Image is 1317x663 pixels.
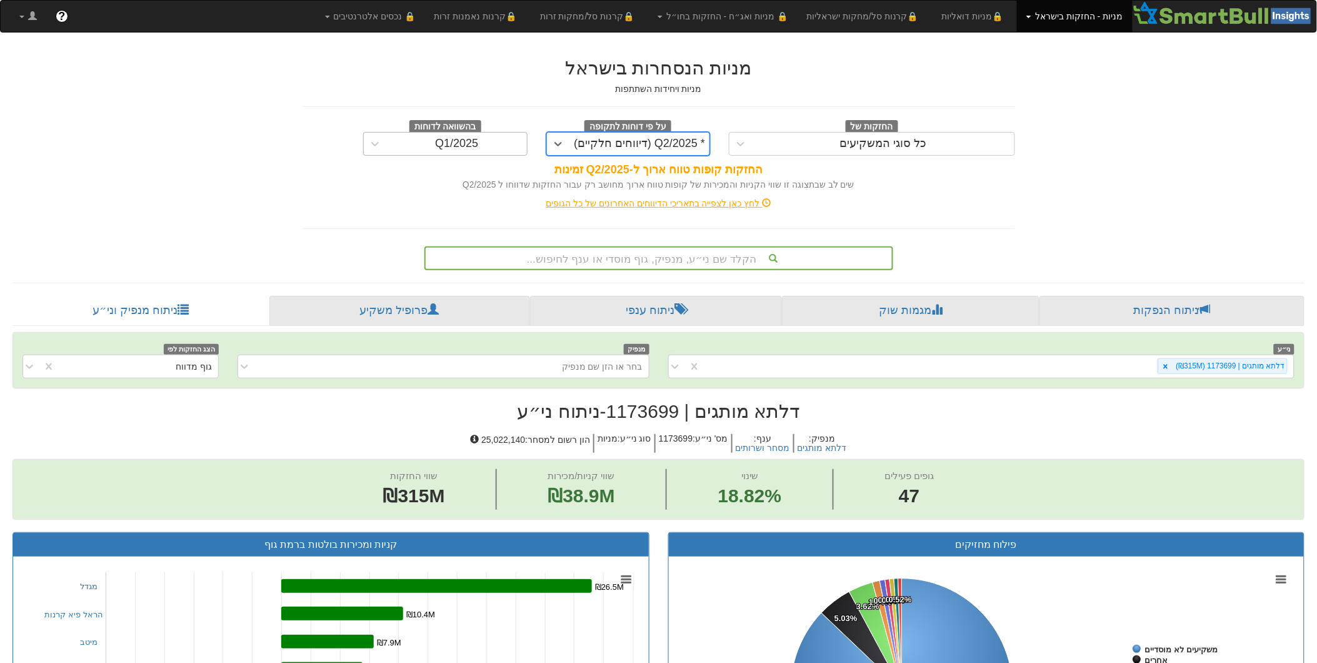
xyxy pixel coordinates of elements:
[164,344,219,355] span: הצג החזקות לפי
[81,582,98,591] a: מגדל
[303,58,1015,78] h2: מניות הנסחרות בישראל
[884,470,934,481] span: גופים פעילים
[377,638,401,647] tspan: ₪7.9M
[390,470,438,481] span: שווי החזקות
[718,483,782,510] span: 18.82%
[886,595,909,604] tspan: 0.59%
[303,162,1015,178] div: החזקות קופות טווח ארוך ל-Q2/2025 זמינות
[46,1,78,32] a: ?
[869,597,892,607] tspan: 1.04%
[467,434,593,453] h5: הון רשום למסחר : 25,022,140
[316,1,425,32] a: 🔒 נכסים אלטרנטיבים
[793,434,850,453] h5: מנפיק :
[293,197,1024,210] div: לחץ כאן לצפייה בתאריכי הדיווחים האחרונים של כל הגופים
[878,595,901,605] tspan: 0.66%
[797,1,932,32] a: 🔒קרנות סל/מחקות ישראליות
[548,470,614,481] span: שווי קניות/מכירות
[409,120,481,134] span: בהשוואה לדוחות
[882,595,905,605] tspan: 0.64%
[45,610,103,619] a: הראל פיא קרנות
[736,443,790,453] button: מסחר ושרותים
[530,296,783,326] a: ניתוח ענפי
[383,485,445,506] span: ₪315M
[884,483,934,510] span: 47
[593,434,654,453] h5: סוג ני״ע : מניות
[840,138,927,150] div: כל סוגי המשקיעים
[406,610,435,619] tspan: ₪10.4M
[933,1,1018,32] a: 🔒מניות דואליות
[741,470,758,481] span: שינוי
[435,138,478,150] div: Q1/2025
[678,539,1295,550] h3: פילוח מחזיקים
[654,434,731,453] h5: מס' ני״ע : 1173699
[426,248,892,269] div: הקלד שם ני״ע, מנפיק, גוף מוסדי או ענף לחיפוש...
[1133,1,1316,26] img: Smartbull
[58,10,65,23] span: ?
[798,443,847,453] button: דלתא מותגים
[1017,1,1132,32] a: מניות - החזקות בישראל
[1145,645,1218,654] tspan: משקיעים לא מוסדיים
[856,602,879,611] tspan: 3.62%
[548,485,614,506] span: ₪38.9M
[648,1,797,32] a: 🔒 מניות ואג״ח - החזקות בחו״ל
[562,360,643,373] div: בחר או הזן שם מנפיק
[595,582,624,592] tspan: ₪26.5M
[624,344,649,355] span: מנפיק
[574,138,705,150] div: * Q2/2025 (דיווחים חלקיים)
[303,178,1015,191] div: שים לב שבתצוגה זו שווי הקניות והמכירות של קופות טווח ארוך מחושב רק עבור החזקות שדווחו ל Q2/2025
[834,614,858,623] tspan: 5.03%
[303,84,1015,94] h5: מניות ויחידות השתתפות
[889,595,912,604] tspan: 0.52%
[782,296,1039,326] a: מגמות שוק
[269,296,530,326] a: פרופיל משקיע
[874,596,897,605] tspan: 0.78%
[846,120,898,134] span: החזקות של
[176,360,212,373] div: גוף מדווח
[23,539,639,550] h3: קניות ומכירות בולטות ברמת גוף
[531,1,648,32] a: 🔒קרנות סל/מחקות זרות
[13,401,1304,422] h2: דלתא מותגים | 1173699 - ניתוח ני״ע
[1039,296,1304,326] a: ניתוח הנפקות
[1173,359,1287,373] div: דלתא מותגים | 1173699 (₪315M)
[81,637,98,647] a: מיטב
[13,296,269,326] a: ניתוח מנפיק וני״ע
[424,1,531,32] a: 🔒קרנות נאמנות זרות
[1274,344,1294,355] span: ני״ע
[584,120,671,134] span: על פי דוחות לתקופה
[731,434,793,453] h5: ענף :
